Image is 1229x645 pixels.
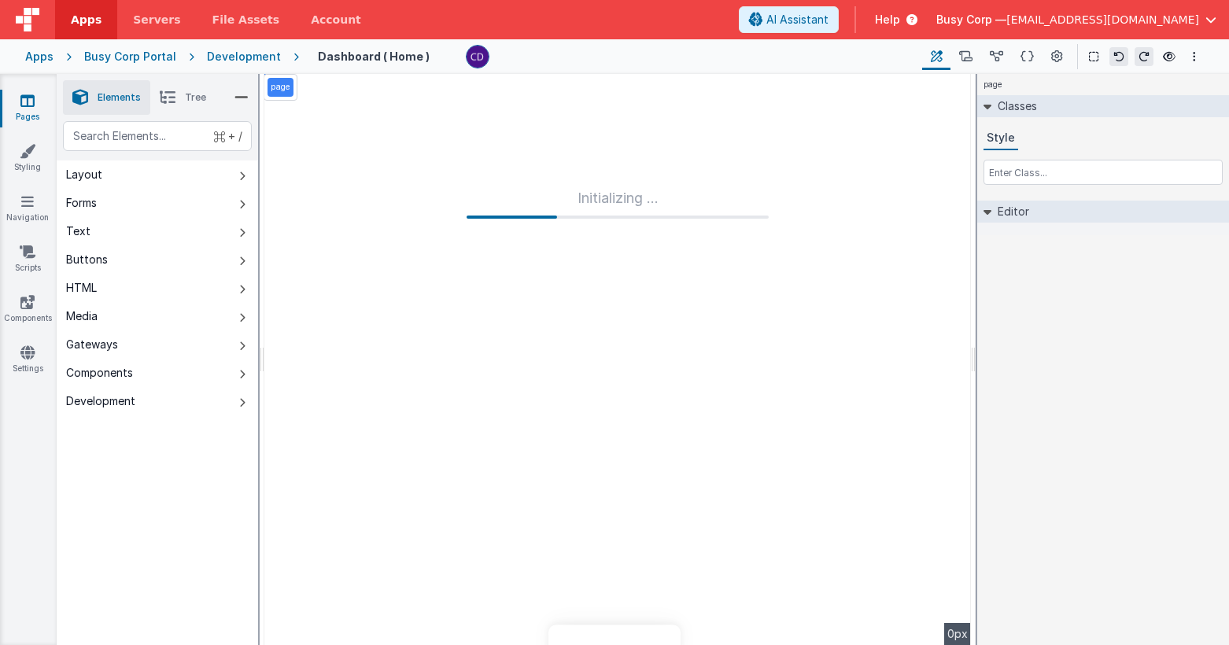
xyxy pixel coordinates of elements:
[766,12,829,28] span: AI Assistant
[214,121,242,151] span: + /
[66,195,97,211] div: Forms
[66,308,98,324] div: Media
[66,393,135,409] div: Development
[1006,12,1199,28] span: [EMAIL_ADDRESS][DOMAIN_NAME]
[71,12,101,28] span: Apps
[984,127,1018,150] button: Style
[936,12,1216,28] button: Busy Corp — [EMAIL_ADDRESS][DOMAIN_NAME]
[133,12,180,28] span: Servers
[185,91,206,104] span: Tree
[57,217,258,245] button: Text
[57,189,258,217] button: Forms
[66,365,133,381] div: Components
[977,74,1009,95] h4: page
[739,6,839,33] button: AI Assistant
[467,187,769,219] div: Initializing ...
[207,49,281,64] div: Development
[57,274,258,302] button: HTML
[271,81,290,94] p: page
[1185,47,1204,66] button: Options
[944,623,971,645] div: 0px
[936,12,1006,28] span: Busy Corp —
[66,223,90,239] div: Text
[318,50,430,62] h4: Dashboard ( Home )
[98,91,141,104] span: Elements
[57,245,258,274] button: Buttons
[63,121,252,151] input: Search Elements...
[991,201,1029,223] h2: Editor
[66,252,108,267] div: Buttons
[66,337,118,352] div: Gateways
[66,167,102,182] div: Layout
[57,330,258,359] button: Gateways
[875,12,900,28] span: Help
[57,160,258,189] button: Layout
[84,49,176,64] div: Busy Corp Portal
[212,12,280,28] span: File Assets
[467,46,489,68] img: a606d2cf83e4811ced2fe5d3972caf99
[264,74,971,645] div: -->
[984,160,1223,185] input: Enter Class...
[25,49,54,64] div: Apps
[57,387,258,415] button: Development
[66,280,97,296] div: HTML
[57,359,258,387] button: Components
[991,95,1037,117] h2: Classes
[57,302,258,330] button: Media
